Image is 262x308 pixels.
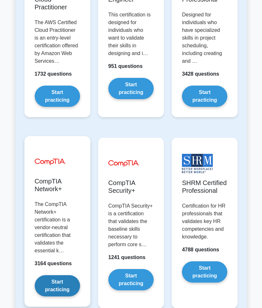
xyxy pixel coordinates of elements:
[35,275,80,296] a: Start practicing
[182,261,227,283] a: Start practicing
[182,86,227,107] a: Start practicing
[108,78,154,99] a: Start practicing
[35,86,80,107] a: Start practicing
[108,269,154,290] a: Start practicing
